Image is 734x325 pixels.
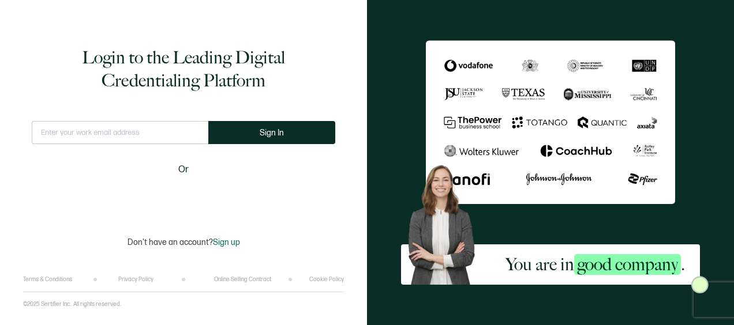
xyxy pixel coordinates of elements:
img: Sertifier Login [691,276,709,293]
a: Cookie Policy [309,276,344,283]
span: Sign In [260,129,284,137]
a: Terms & Conditions [23,276,72,283]
h1: Login to the Leading Digital Credentialing Platform [32,46,335,92]
p: Don't have an account? [128,237,240,247]
h2: You are in . [505,253,685,276]
span: Sign up [213,237,240,247]
input: Enter your work email address [32,121,208,144]
a: Privacy Policy [118,276,153,283]
iframe: Sign in with Google Button [111,184,256,210]
img: Sertifier Login - You are in <span class="strong-h">good company</span>. Hero [401,159,491,285]
button: Sign In [208,121,335,144]
a: Online Selling Contract [214,276,271,283]
img: Sertifier Login - You are in <span class="strong-h">good company</span>. [426,40,675,205]
p: ©2025 Sertifier Inc.. All rights reserved. [23,301,121,308]
span: Or [178,162,189,177]
span: good company [574,254,681,275]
